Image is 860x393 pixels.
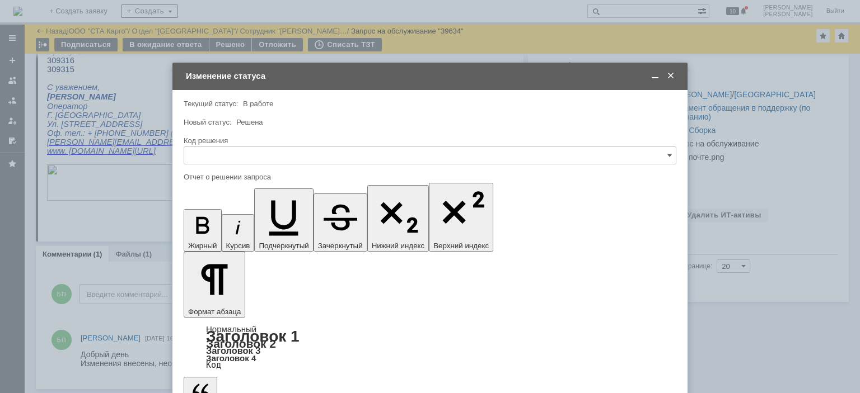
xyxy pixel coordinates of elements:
a: Заголовок 2 [206,337,276,350]
span: Курсив [226,242,250,250]
label: Новый статус: [184,118,232,126]
button: Зачеркнутый [314,193,367,252]
span: Верхний индекс [433,242,489,250]
span: Свернуть (Ctrl + M) [649,71,661,81]
div: Код решения [184,137,674,144]
button: Нижний индекс [367,185,429,252]
span: Закрыть [665,71,676,81]
span: В работе [243,100,273,108]
span: Нижний индекс [372,242,425,250]
span: Формат абзаца [188,307,241,316]
button: Курсив [222,214,255,252]
div: Изменение статуса [186,71,676,81]
button: Формат абзаца [184,252,245,318]
button: Жирный [184,209,222,252]
a: Заголовок 3 [206,345,260,356]
div: Формат абзаца [184,325,676,369]
a: Заголовок 4 [206,353,256,363]
a: Нормальный [206,324,256,334]
span: Решена [236,118,263,126]
button: Подчеркнутый [254,188,313,252]
button: Верхний индекс [429,183,493,252]
span: Зачеркнутый [318,242,363,250]
a: Заголовок 1 [206,328,300,345]
span: Подчеркнутый [259,242,309,250]
label: Текущий статус: [184,100,238,108]
div: Отчет о решении запроса [184,173,674,181]
span: Жирный [188,242,217,250]
a: Код [206,360,221,370]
